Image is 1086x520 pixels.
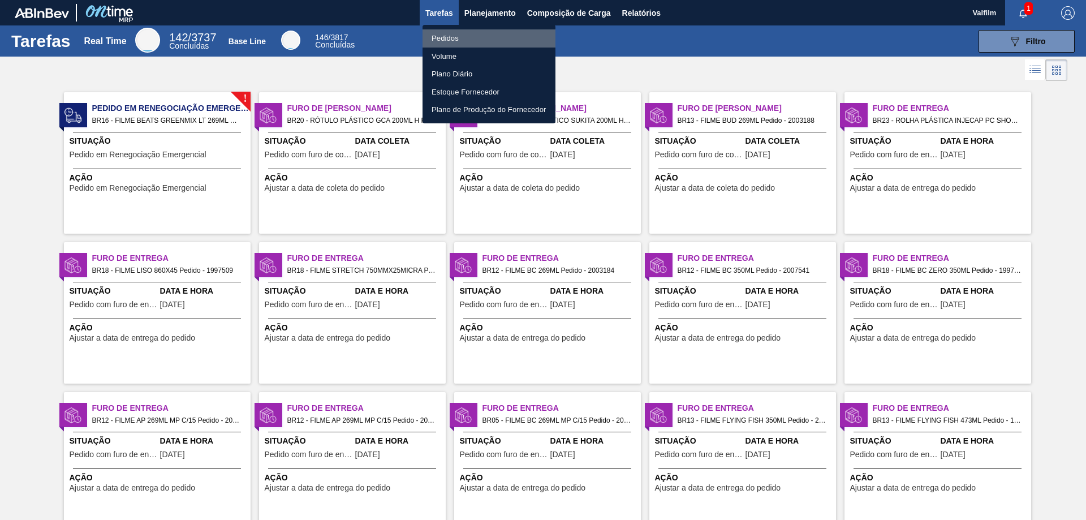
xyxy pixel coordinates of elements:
[423,101,555,119] a: Plano de Produção do Fornecedor
[423,29,555,48] a: Pedidos
[423,65,555,83] a: Plano Diário
[423,83,555,101] a: Estoque Fornecedor
[423,48,555,66] a: Volume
